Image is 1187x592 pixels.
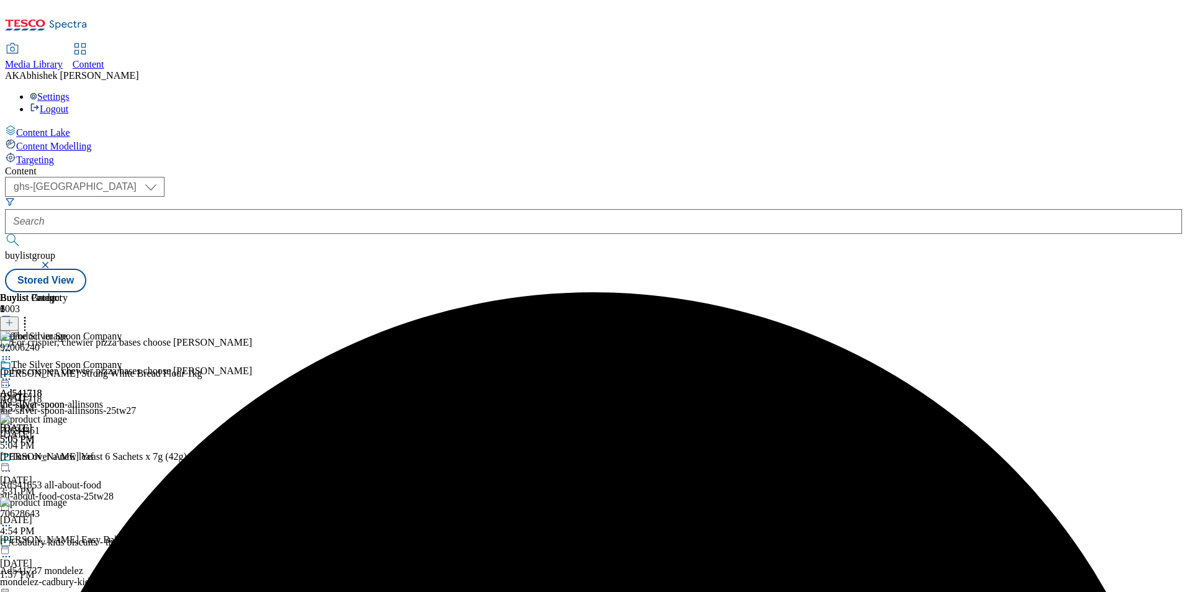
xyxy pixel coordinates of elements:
[11,537,209,548] div: Cadbury kids biscuits - the perfect lunchbox filler
[5,250,55,261] span: buylistgroup
[5,152,1182,166] a: Targeting
[73,59,104,70] span: Content
[5,138,1182,152] a: Content Modelling
[5,70,19,81] span: AK
[5,166,1182,177] div: Content
[73,44,104,70] a: Content
[16,155,54,165] span: Targeting
[30,91,70,102] a: Settings
[5,44,63,70] a: Media Library
[19,70,138,81] span: Abhishek [PERSON_NAME]
[5,125,1182,138] a: Content Lake
[5,197,15,207] svg: Search Filters
[16,141,91,151] span: Content Modelling
[5,269,86,292] button: Stored View
[30,104,68,114] a: Logout
[5,59,63,70] span: Media Library
[5,209,1182,234] input: Search
[16,127,70,138] span: Content Lake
